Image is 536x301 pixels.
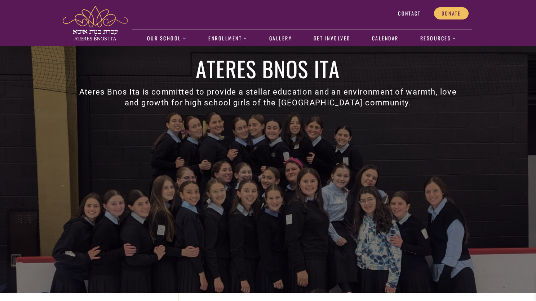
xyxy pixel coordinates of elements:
a: Donate [434,7,469,19]
h3: Ateres Bnos Ita is committed to provide a stellar education and an environment of warmth, love an... [74,87,462,108]
img: ateres [63,6,128,40]
span: Donate [442,10,461,17]
a: Contact [390,7,428,19]
a: Resources [416,30,460,47]
a: Enrollment [205,30,251,47]
a: Our School [143,30,190,47]
h1: Ateres Bnos Ita [74,58,462,79]
a: Gallery [265,30,296,47]
a: Get Involved [310,30,354,47]
a: Calendar [368,30,402,47]
span: Contact [398,10,421,17]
